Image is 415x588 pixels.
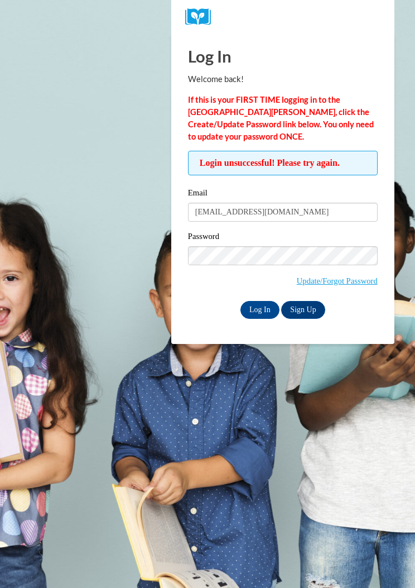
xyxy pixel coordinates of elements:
[240,301,279,319] input: Log In
[185,8,380,26] a: COX Campus
[188,73,378,85] p: Welcome back!
[188,232,378,243] label: Password
[188,151,378,175] span: Login unsuccessful! Please try again.
[281,301,325,319] a: Sign Up
[297,276,378,285] a: Update/Forgot Password
[188,45,378,68] h1: Log In
[188,95,374,141] strong: If this is your FIRST TIME logging in to the [GEOGRAPHIC_DATA][PERSON_NAME], click the Create/Upd...
[185,8,219,26] img: Logo brand
[370,543,406,579] iframe: Button to launch messaging window
[188,189,378,200] label: Email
